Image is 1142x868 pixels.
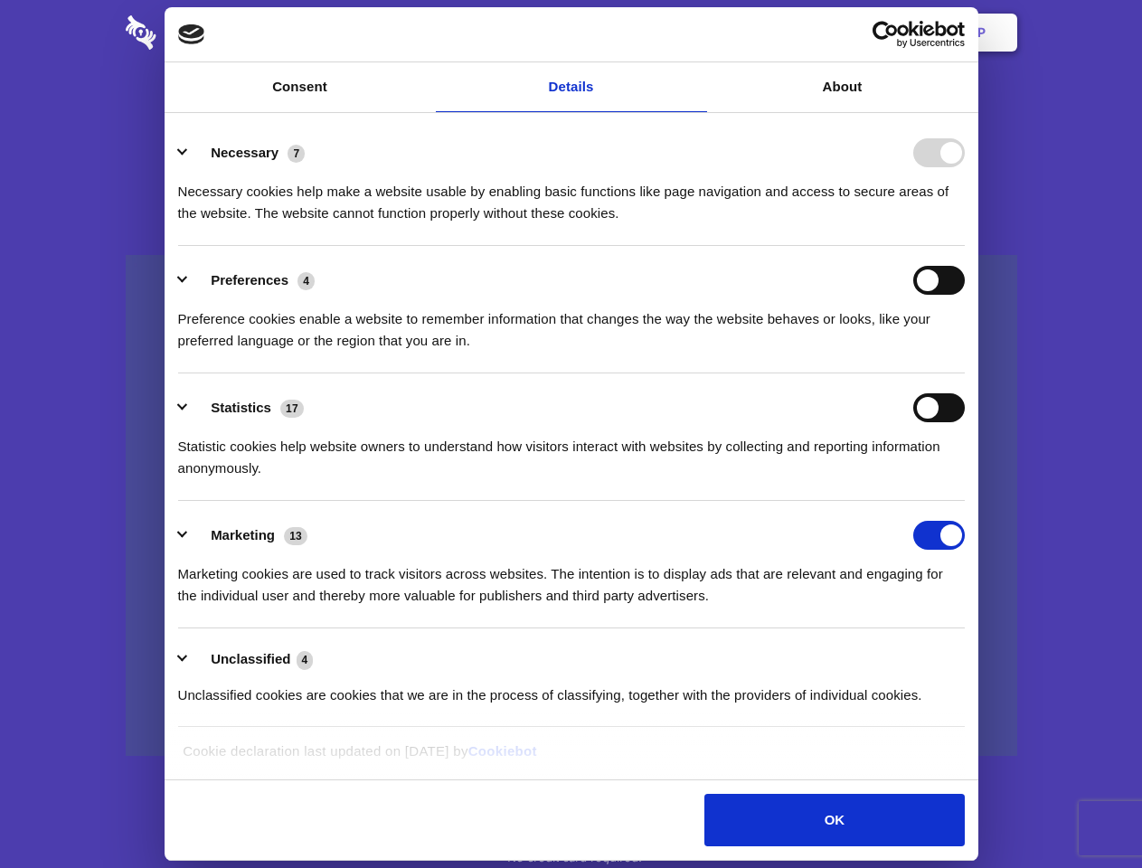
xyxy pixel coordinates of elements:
h4: Auto-redaction of sensitive data, encrypted data sharing and self-destructing private chats. Shar... [126,165,1017,224]
span: 7 [288,145,305,163]
label: Necessary [211,145,278,160]
button: Preferences (4) [178,266,326,295]
a: Pricing [531,5,609,61]
button: Marketing (13) [178,521,319,550]
a: Usercentrics Cookiebot - opens in a new window [807,21,965,48]
button: Statistics (17) [178,393,316,422]
div: Statistic cookies help website owners to understand how visitors interact with websites by collec... [178,422,965,479]
button: Necessary (7) [178,138,316,167]
div: Marketing cookies are used to track visitors across websites. The intention is to display ads tha... [178,550,965,607]
span: 17 [280,400,304,418]
label: Statistics [211,400,271,415]
a: Details [436,62,707,112]
div: Necessary cookies help make a website usable by enabling basic functions like page navigation and... [178,167,965,224]
button: Unclassified (4) [178,648,325,671]
img: logo-wordmark-white-trans-d4663122ce5f474addd5e946df7df03e33cb6a1c49d2221995e7729f52c070b2.svg [126,15,280,50]
div: Preference cookies enable a website to remember information that changes the way the website beha... [178,295,965,352]
span: 13 [284,527,307,545]
iframe: Drift Widget Chat Controller [1052,778,1120,846]
a: Login [820,5,899,61]
a: Consent [165,62,436,112]
img: logo [178,24,205,44]
a: Contact [733,5,816,61]
div: Unclassified cookies are cookies that we are in the process of classifying, together with the pro... [178,671,965,706]
span: 4 [297,272,315,290]
h1: Eliminate Slack Data Loss. [126,81,1017,146]
a: About [707,62,978,112]
a: Cookiebot [468,743,537,759]
a: Wistia video thumbnail [126,255,1017,757]
button: OK [704,794,964,846]
label: Marketing [211,527,275,542]
span: 4 [297,651,314,669]
label: Preferences [211,272,288,288]
div: Cookie declaration last updated on [DATE] by [169,741,973,776]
